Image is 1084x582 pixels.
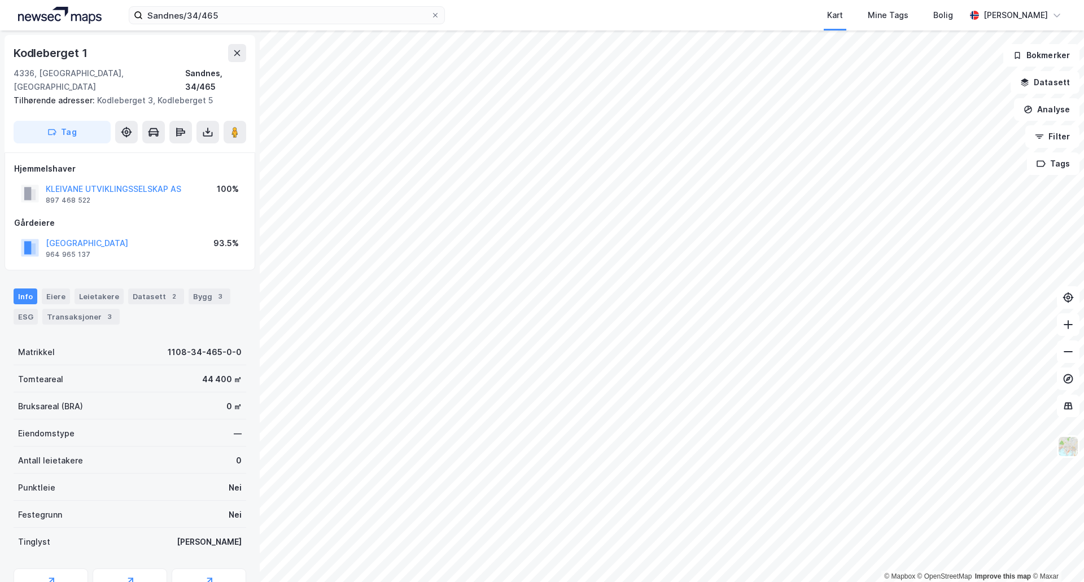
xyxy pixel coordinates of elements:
[213,237,239,250] div: 93.5%
[18,508,62,522] div: Festegrunn
[14,162,246,176] div: Hjemmelshaver
[917,572,972,580] a: OpenStreetMap
[18,454,83,467] div: Antall leietakere
[18,7,102,24] img: logo.a4113a55bc3d86da70a041830d287a7e.svg
[14,94,237,107] div: Kodleberget 3, Kodleberget 5
[14,309,38,325] div: ESG
[189,288,230,304] div: Bygg
[18,427,75,440] div: Eiendomstype
[1028,528,1084,582] div: Kontrollprogram for chat
[75,288,124,304] div: Leietakere
[1057,436,1079,457] img: Z
[128,288,184,304] div: Datasett
[18,400,83,413] div: Bruksareal (BRA)
[14,95,97,105] span: Tilhørende adresser:
[46,196,90,205] div: 897 468 522
[229,508,242,522] div: Nei
[185,67,246,94] div: Sandnes, 34/465
[827,8,843,22] div: Kart
[42,309,120,325] div: Transaksjoner
[1028,528,1084,582] iframe: Chat Widget
[168,291,180,302] div: 2
[202,373,242,386] div: 44 400 ㎡
[229,481,242,495] div: Nei
[975,572,1031,580] a: Improve this map
[1011,71,1079,94] button: Datasett
[177,535,242,549] div: [PERSON_NAME]
[217,182,239,196] div: 100%
[1025,125,1079,148] button: Filter
[215,291,226,302] div: 3
[933,8,953,22] div: Bolig
[143,7,431,24] input: Søk på adresse, matrikkel, gårdeiere, leietakere eller personer
[1027,152,1079,175] button: Tags
[18,535,50,549] div: Tinglyst
[226,400,242,413] div: 0 ㎡
[234,427,242,440] div: —
[46,250,90,259] div: 964 965 137
[18,345,55,359] div: Matrikkel
[236,454,242,467] div: 0
[1003,44,1079,67] button: Bokmerker
[104,311,115,322] div: 3
[868,8,908,22] div: Mine Tags
[18,373,63,386] div: Tomteareal
[42,288,70,304] div: Eiere
[18,481,55,495] div: Punktleie
[14,216,246,230] div: Gårdeiere
[884,572,915,580] a: Mapbox
[168,345,242,359] div: 1108-34-465-0-0
[14,121,111,143] button: Tag
[14,44,89,62] div: Kodleberget 1
[1014,98,1079,121] button: Analyse
[14,288,37,304] div: Info
[984,8,1048,22] div: [PERSON_NAME]
[14,67,185,94] div: 4336, [GEOGRAPHIC_DATA], [GEOGRAPHIC_DATA]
